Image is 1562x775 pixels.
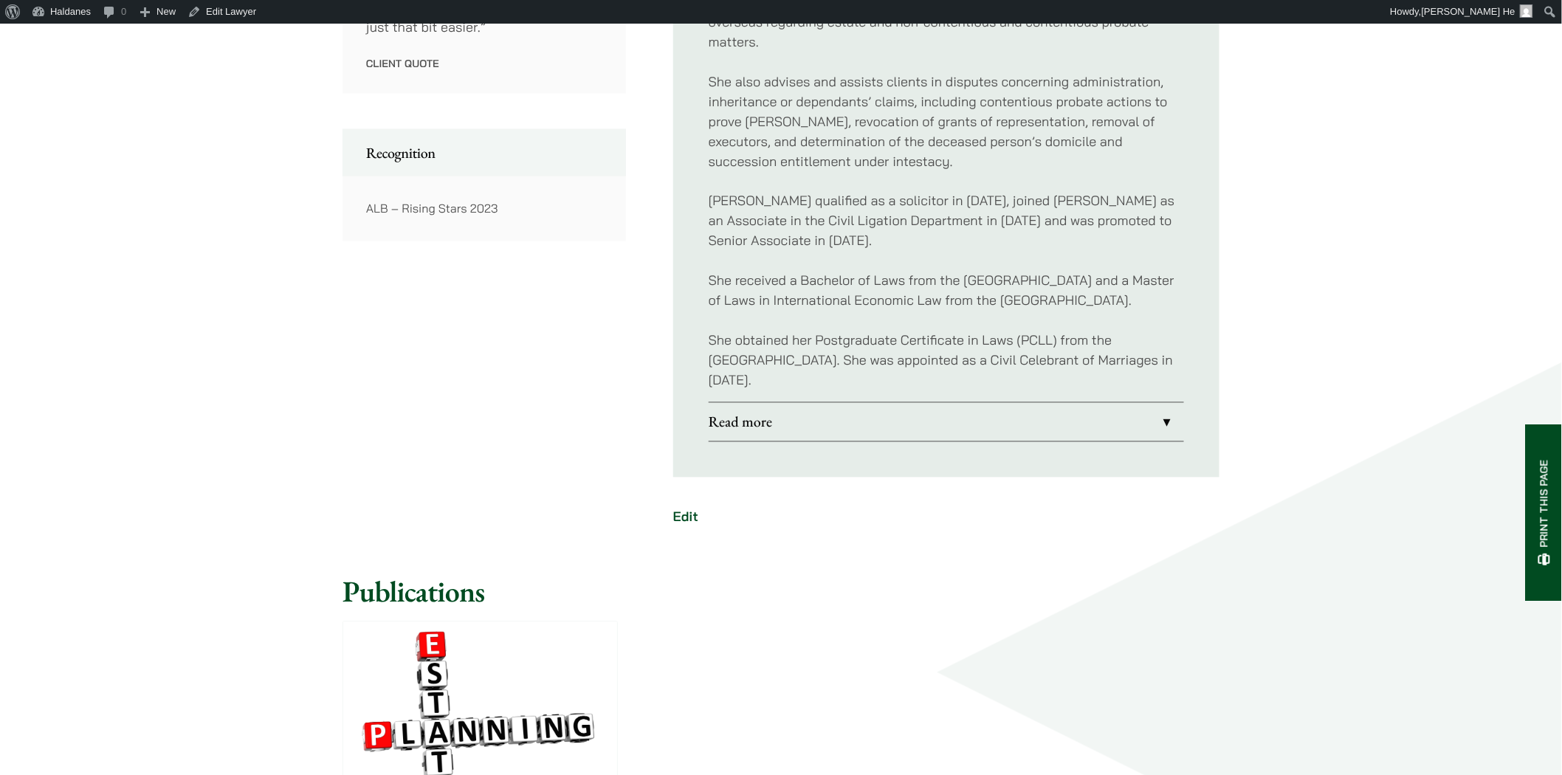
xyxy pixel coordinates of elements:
a: Edit [673,509,698,526]
h2: Publications [343,574,1219,610]
p: ALB – Rising Stars 2023 [366,200,602,218]
p: She obtained her Postgraduate Certificate in Laws (PCLL) from the [GEOGRAPHIC_DATA]. She was appo... [709,331,1184,390]
h2: Recognition [366,144,602,162]
p: She also advises and assists clients in disputes concerning administration, inheritance or depend... [709,72,1184,171]
p: Client quote [366,57,602,70]
a: Read more [709,403,1184,441]
p: [PERSON_NAME] qualified as a solicitor in [DATE], joined [PERSON_NAME] as an Associate in the Civ... [709,191,1184,251]
p: She received a Bachelor of Laws from the [GEOGRAPHIC_DATA] and a Master of Laws in International ... [709,271,1184,311]
span: [PERSON_NAME] He [1422,6,1515,17]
